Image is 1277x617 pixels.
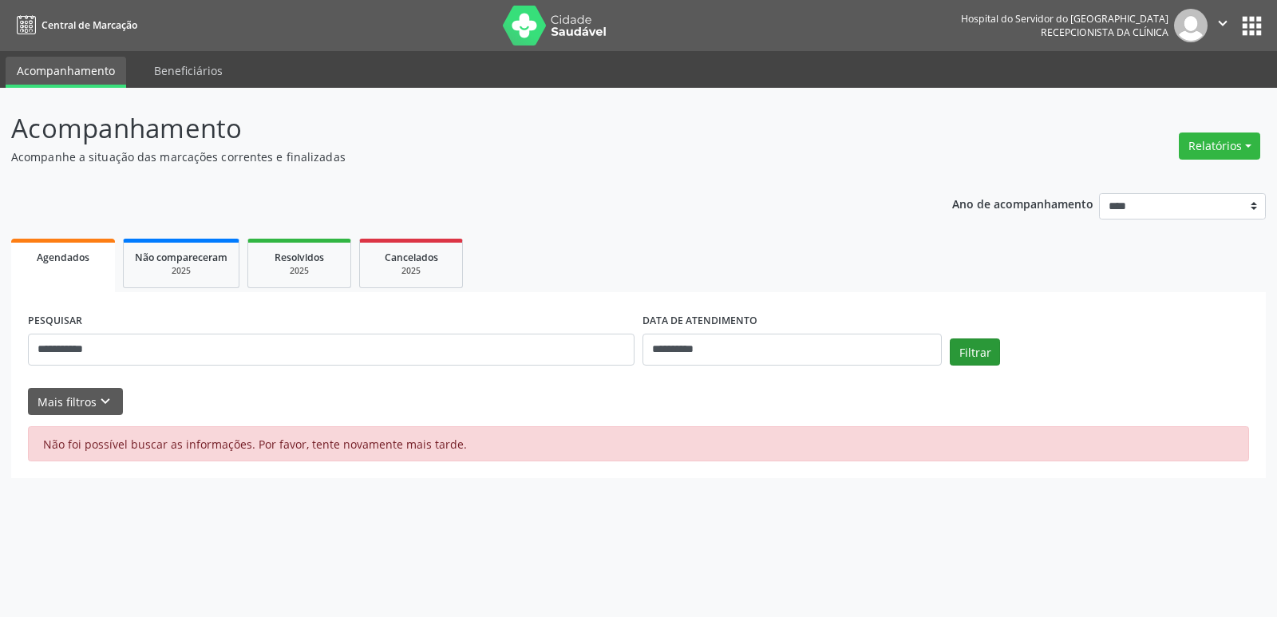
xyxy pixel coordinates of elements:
div: 2025 [371,265,451,277]
p: Acompanhe a situação das marcações correntes e finalizadas [11,148,889,165]
div: 2025 [135,265,227,277]
p: Ano de acompanhamento [952,193,1093,213]
i:  [1214,14,1232,32]
button: Mais filtroskeyboard_arrow_down [28,388,123,416]
label: PESQUISAR [28,309,82,334]
button: apps [1238,12,1266,40]
div: 2025 [259,265,339,277]
button: Filtrar [950,338,1000,366]
p: Acompanhamento [11,109,889,148]
a: Acompanhamento [6,57,126,88]
div: Hospital do Servidor do [GEOGRAPHIC_DATA] [961,12,1168,26]
span: Resolvidos [275,251,324,264]
button:  [1208,9,1238,42]
span: Agendados [37,251,89,264]
a: Beneficiários [143,57,234,85]
span: Cancelados [385,251,438,264]
a: Central de Marcação [11,12,137,38]
span: Recepcionista da clínica [1041,26,1168,39]
span: Não compareceram [135,251,227,264]
i: keyboard_arrow_down [97,393,114,410]
img: img [1174,9,1208,42]
label: DATA DE ATENDIMENTO [642,309,757,334]
div: Não foi possível buscar as informações. Por favor, tente novamente mais tarde. [28,426,1249,461]
button: Relatórios [1179,132,1260,160]
span: Central de Marcação [42,18,137,32]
